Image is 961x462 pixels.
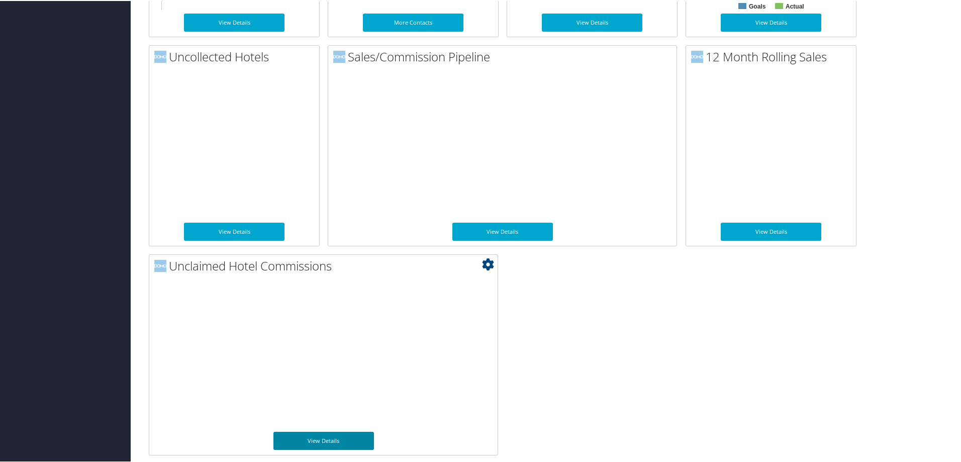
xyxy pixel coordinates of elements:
a: View Details [452,222,553,240]
h2: Sales/Commission Pipeline [333,47,677,64]
img: domo-logo.png [154,50,166,62]
h2: Unclaimed Hotel Commissions [154,256,498,273]
img: domo-logo.png [691,50,703,62]
a: More Contacts [363,13,463,31]
h2: Uncollected Hotels [154,47,319,64]
a: View Details [721,222,821,240]
a: View Details [721,13,821,31]
img: domo-logo.png [333,50,345,62]
text: Actual [786,2,804,9]
a: View Details [184,222,284,240]
a: View Details [184,13,284,31]
h2: 12 Month Rolling Sales [691,47,856,64]
a: View Details [542,13,642,31]
a: View Details [273,431,374,449]
img: domo-logo.png [154,259,166,271]
text: Goals [749,2,766,9]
